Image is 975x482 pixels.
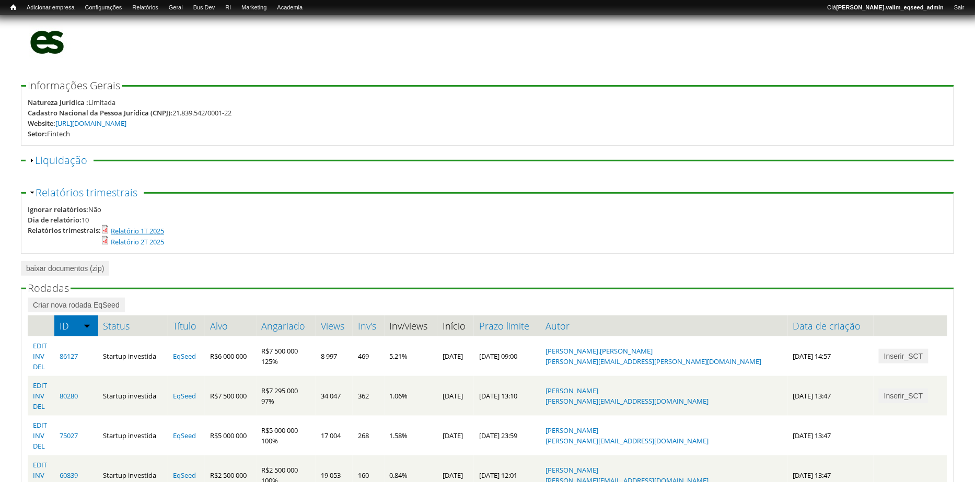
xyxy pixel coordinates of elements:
[321,321,347,331] a: Views
[437,315,474,336] th: Início
[210,321,251,331] a: Alvo
[545,386,598,395] a: [PERSON_NAME]
[55,119,126,128] a: [URL][DOMAIN_NAME]
[60,391,78,401] a: 80280
[33,460,47,469] a: EDIT
[205,336,256,376] td: R$6 000 000
[28,225,101,236] div: Relatórios trimestrais:
[173,321,200,331] a: Título
[127,3,163,13] a: Relatórios
[353,416,384,455] td: 268
[385,376,438,416] td: 1.06%
[205,376,256,416] td: R$7 500 000
[28,78,120,92] span: Informações Gerais
[28,204,88,215] div: Ignorar relatórios:
[443,471,463,480] span: [DATE]
[262,321,311,331] a: Angariado
[949,3,970,13] a: Sair
[205,416,256,455] td: R$5 000 000
[35,153,87,167] a: Liquidação
[84,322,90,329] img: ordem crescente
[188,3,220,13] a: Bus Dev
[545,396,709,406] a: [PERSON_NAME][EMAIL_ADDRESS][DOMAIN_NAME]
[98,416,168,455] td: Startup investida
[33,420,47,430] a: EDIT
[358,321,379,331] a: Inv's
[60,351,78,361] a: 86127
[21,261,109,276] a: baixar documentos (zip)
[879,349,928,363] a: Inserir_SCT
[316,416,353,455] td: 17 004
[101,236,109,244] img: application/pdf
[173,351,196,361] a: EqSeed
[28,97,88,108] div: Natureza Jurídica :
[172,108,231,118] div: 21.839.542/0001-22
[788,336,874,376] td: [DATE] 14:57
[33,471,44,480] a: INV
[385,336,438,376] td: 5.21%
[220,3,236,13] a: RI
[33,391,44,401] a: INV
[47,128,70,139] div: Fintech
[28,108,172,118] div: Cadastro Nacional da Pessoa Jurídica (CNPJ):
[82,215,89,225] div: 10
[316,376,353,416] td: 34 047
[28,215,82,225] div: Dia de relatório:
[788,376,874,416] td: [DATE] 13:47
[60,321,92,331] a: ID
[788,416,874,455] td: [DATE] 13:47
[28,298,125,312] a: Criar nova rodada EqSeed
[111,237,164,246] a: Relatório 2T 2025
[33,441,45,451] a: DEL
[545,426,598,435] a: [PERSON_NAME]
[101,225,109,233] img: application/pdf
[257,416,316,455] td: R$5 000 000 100%
[111,226,164,236] a: Relatório 1T 2025
[173,471,196,480] a: EqSeed
[385,315,438,336] th: Inv/views
[257,336,316,376] td: R$7 500 000 125%
[353,336,384,376] td: 469
[545,346,653,356] a: [PERSON_NAME].[PERSON_NAME]
[98,376,168,416] td: Startup investida
[443,351,463,361] span: [DATE]
[10,4,16,11] span: Início
[545,465,598,475] a: [PERSON_NAME]
[28,118,55,128] div: Website:
[545,357,761,366] a: [PERSON_NAME][EMAIL_ADDRESS][PERSON_NAME][DOMAIN_NAME]
[33,381,47,390] a: EDIT
[173,431,196,440] a: EqSeed
[33,402,45,411] a: DEL
[60,471,78,480] a: 60839
[28,128,47,139] div: Setor:
[545,321,783,331] a: Autor
[33,431,44,440] a: INV
[98,336,168,376] td: Startup investida
[479,471,517,480] span: [DATE] 12:01
[80,3,127,13] a: Configurações
[28,281,69,295] span: Rodadas
[822,3,949,13] a: Olá[PERSON_NAME].valim_eqseed_admin
[272,3,308,13] a: Academia
[837,4,944,10] strong: [PERSON_NAME].valim_eqseed_admin
[88,204,101,215] div: Não
[479,321,535,331] a: Prazo limite
[60,431,78,440] a: 75027
[545,436,709,445] a: [PERSON_NAME][EMAIL_ADDRESS][DOMAIN_NAME]
[443,391,463,401] span: [DATE]
[479,351,517,361] span: [DATE] 09:00
[36,185,137,199] a: Relatórios trimestrais
[33,341,47,350] a: EDIT
[88,97,115,108] div: Limitada
[164,3,188,13] a: Geral
[443,431,463,440] span: [DATE]
[385,416,438,455] td: 1.58%
[33,362,45,371] a: DEL
[257,376,316,416] td: R$7 295 000 97%
[793,321,868,331] a: Data de criação
[173,391,196,401] a: EqSeed
[33,351,44,361] a: INV
[353,376,384,416] td: 362
[5,3,21,13] a: Início
[879,389,928,403] a: Inserir_SCT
